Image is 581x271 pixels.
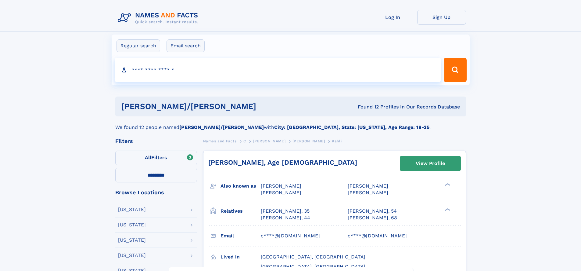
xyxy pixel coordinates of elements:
div: [US_STATE] [118,222,146,227]
a: [PERSON_NAME] [292,137,325,145]
div: Filters [115,138,197,144]
span: [PERSON_NAME] [261,190,301,196]
a: [PERSON_NAME], 35 [261,208,310,214]
label: Email search [167,39,205,52]
h3: Email [221,231,261,241]
div: [US_STATE] [118,207,146,212]
a: Sign Up [417,10,466,25]
span: All [145,155,151,160]
h1: [PERSON_NAME]/[PERSON_NAME] [121,103,307,110]
h3: Lived in [221,252,261,262]
h3: Relatives [221,206,261,216]
span: [PERSON_NAME] [253,139,285,143]
button: Search Button [444,58,466,82]
a: View Profile [400,156,461,171]
span: C [243,139,246,143]
a: [PERSON_NAME], 54 [348,208,397,214]
div: ❯ [443,183,451,187]
span: [PERSON_NAME] [348,183,388,189]
b: [PERSON_NAME]/[PERSON_NAME] [179,124,264,130]
div: We found 12 people named with . [115,116,466,131]
div: View Profile [416,156,445,170]
img: Logo Names and Facts [115,10,203,26]
h3: Also known as [221,181,261,191]
label: Filters [115,151,197,165]
label: Regular search [117,39,160,52]
a: [PERSON_NAME], 68 [348,214,397,221]
div: ❯ [443,207,451,211]
input: search input [115,58,441,82]
a: [PERSON_NAME], 44 [261,214,310,221]
b: City: [GEOGRAPHIC_DATA], State: [US_STATE], Age Range: 18-25 [274,124,429,130]
span: Kahli [332,139,342,143]
div: Found 12 Profiles In Our Records Database [307,104,460,110]
a: Names and Facts [203,137,237,145]
a: [PERSON_NAME] [253,137,285,145]
span: [PERSON_NAME] [292,139,325,143]
div: [US_STATE] [118,253,146,258]
span: [GEOGRAPHIC_DATA], [GEOGRAPHIC_DATA] [261,254,365,260]
span: [PERSON_NAME] [261,183,301,189]
a: [PERSON_NAME], Age [DEMOGRAPHIC_DATA] [208,159,357,166]
div: [US_STATE] [118,238,146,243]
span: [PERSON_NAME] [348,190,388,196]
span: [GEOGRAPHIC_DATA], [GEOGRAPHIC_DATA] [261,264,365,269]
div: Browse Locations [115,190,197,195]
a: C [243,137,246,145]
a: Log In [368,10,417,25]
